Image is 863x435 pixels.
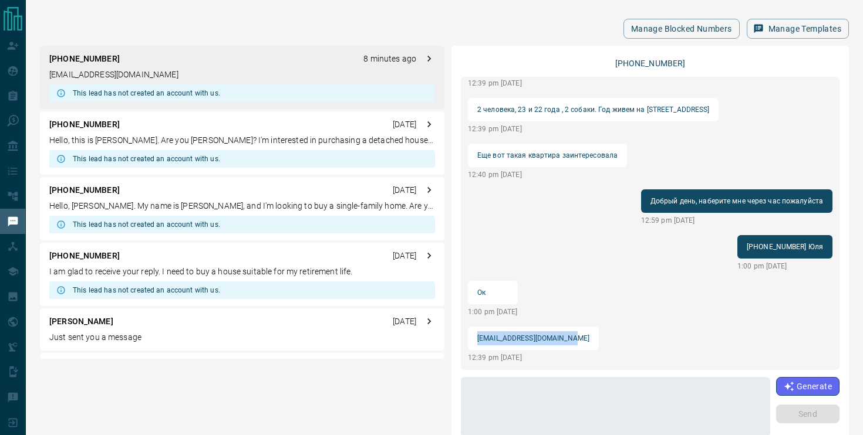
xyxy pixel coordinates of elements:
p: [DATE] [393,250,416,262]
p: [PHONE_NUMBER] [615,57,686,70]
div: This lead has not created an account with us. [73,281,220,299]
p: Добрый день, наберите мне через час пожалуйста [650,194,823,208]
p: [DATE] [393,315,416,328]
p: [PHONE_NUMBER] [49,250,120,262]
p: 12:39 pm [DATE] [468,352,599,363]
p: [DATE] [393,118,416,131]
p: Hello, [PERSON_NAME]. My name is [PERSON_NAME], and I'm looking to buy a single-family home. Are ... [49,200,435,212]
p: 2 человека, 23 и 22 года , 2 собаки. Год живем на [STREET_ADDRESS] [477,103,709,117]
p: [EMAIL_ADDRESS][DOMAIN_NAME] [477,331,589,345]
p: Ок [477,286,508,300]
p: Еще вот такая квартира заинтересовала [477,148,618,162]
p: Hello, this is [PERSON_NAME]. Are you [PERSON_NAME]? I'm interested in purchasing a detached hous... [49,134,435,147]
p: 12:40 pm [DATE] [468,169,627,180]
p: [PHONE_NUMBER] [49,184,120,196]
p: 12:39 pm [DATE] [468,124,719,134]
button: Generate [776,377,840,396]
p: Just sent you a message [49,331,435,344]
p: [DATE] [393,184,416,196]
div: This lead has not created an account with us. [73,216,220,233]
p: [PERSON_NAME] [49,315,113,328]
div: This lead has not created an account with us. [73,84,220,102]
p: [PHONE_NUMBER] Юля [747,240,823,254]
p: [PHONE_NUMBER] [49,53,120,65]
p: [PHONE_NUMBER] [49,118,120,131]
p: 8 minutes ago [363,53,416,65]
button: Manage Blocked Numbers [623,19,740,39]
p: [EMAIL_ADDRESS][DOMAIN_NAME] [49,69,435,81]
p: 1:00 pm [DATE] [737,261,832,271]
p: I am glad to receive your reply. I need to buy a house suitable for my retirement life. [49,266,435,278]
button: Manage Templates [747,19,849,39]
p: 12:59 pm [DATE] [641,215,832,226]
p: 1:00 pm [DATE] [468,307,518,317]
div: This lead has not created an account with us. [73,150,220,168]
p: 12:39 pm [DATE] [468,78,778,89]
